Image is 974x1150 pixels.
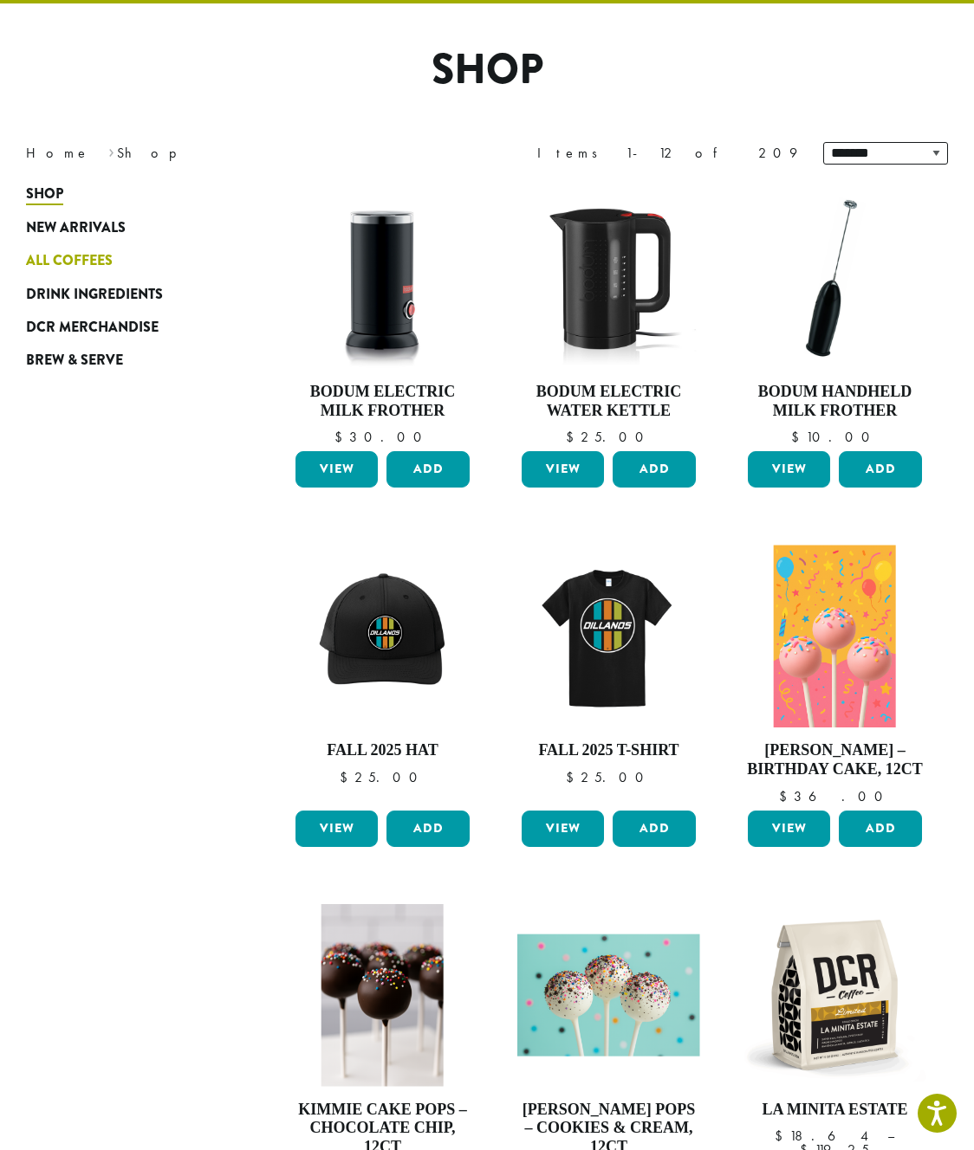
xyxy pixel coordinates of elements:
[26,143,461,164] nav: Breadcrumb
[26,250,113,272] span: All Coffees
[26,178,218,210] a: Shop
[743,186,926,369] img: DP3927.01-002.png
[566,428,581,446] span: $
[340,768,425,786] bdi: 25.00
[743,383,926,420] h4: Bodum Handheld Milk Frother
[291,741,474,760] h4: Fall 2025 Hat
[26,144,90,162] a: Home
[386,811,469,847] button: Add
[517,934,700,1056] img: Cookies-and-Cream.png
[522,811,604,847] a: View
[748,811,830,847] a: View
[791,428,806,446] span: $
[566,768,652,786] bdi: 25.00
[517,383,700,420] h4: Bodum Electric Water Kettle
[26,317,159,339] span: DCR Merchandise
[26,217,126,239] span: New Arrivals
[517,186,700,369] img: DP3955.01.png
[26,350,123,371] span: Brew & Serve
[108,137,114,164] span: ›
[779,787,794,805] span: $
[743,186,926,444] a: Bodum Handheld Milk Frother $10.00
[613,811,695,847] button: Add
[386,451,469,488] button: Add
[517,741,700,760] h4: Fall 2025 T-Shirt
[334,428,430,446] bdi: 30.00
[743,545,926,803] a: [PERSON_NAME] – Birthday Cake, 12ct $36.00
[743,904,926,1087] img: DCR-12oz-La-Minita-Estate-Stock-scaled.png
[26,184,63,205] span: Shop
[566,428,652,446] bdi: 25.00
[291,383,474,420] h4: Bodum Electric Milk Frother
[775,1127,871,1145] bdi: 18.64
[26,211,218,244] a: New Arrivals
[291,545,474,727] img: DCR-Retro-Three-Strip-Circle-Patch-Trucker-Hat-Fall-WEB-scaled.jpg
[743,741,926,779] h4: [PERSON_NAME] – Birthday Cake, 12ct
[517,186,700,444] a: Bodum Electric Water Kettle $25.00
[334,428,349,446] span: $
[748,451,830,488] a: View
[295,451,378,488] a: View
[613,451,695,488] button: Add
[321,904,444,1087] img: Chocolate-Chip.png
[26,344,218,377] a: Brew & Serve
[887,1127,894,1145] span: –
[26,277,218,310] a: Drink Ingredients
[775,1127,789,1145] span: $
[291,186,474,369] img: DP3954.01-002.png
[839,811,921,847] button: Add
[839,451,921,488] button: Add
[774,545,896,727] img: Birthday-Cake.png
[566,768,581,786] span: $
[291,186,474,444] a: Bodum Electric Milk Frother $30.00
[26,311,218,344] a: DCR Merchandise
[537,143,797,164] div: Items 1-12 of 209
[743,1101,926,1120] h4: La Minita Estate
[295,811,378,847] a: View
[26,284,163,306] span: Drink Ingredients
[26,244,218,277] a: All Coffees
[517,545,700,727] img: DCR-Retro-Three-Strip-Circle-Tee-Fall-WEB-scaled.jpg
[291,545,474,803] a: Fall 2025 Hat $25.00
[517,545,700,803] a: Fall 2025 T-Shirt $25.00
[522,451,604,488] a: View
[791,428,878,446] bdi: 10.00
[13,45,961,95] h1: Shop
[779,787,891,805] bdi: 36.00
[340,768,354,786] span: $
